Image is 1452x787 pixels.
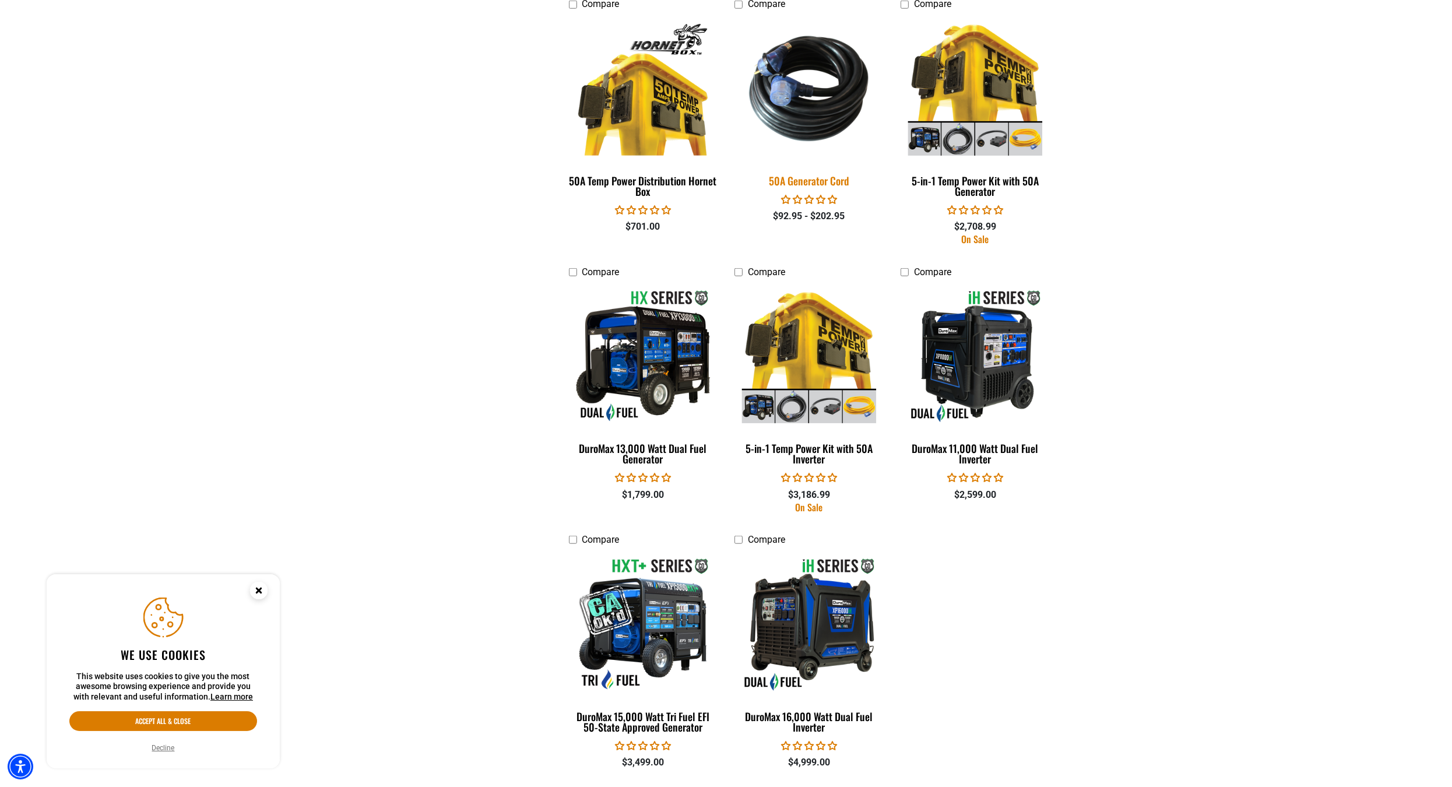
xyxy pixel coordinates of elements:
[748,266,785,277] span: Compare
[569,283,718,471] a: DuroMax 13,000 Watt Dual Fuel Generator DuroMax 13,000 Watt Dual Fuel Generator
[736,289,883,423] img: 5-in-1 Temp Power Kit with 50A Inverter
[569,220,718,234] div: $701.00
[902,22,1049,156] img: 5-in-1 Temp Power Kit with 50A Generator
[781,740,837,751] span: 0.00 stars
[47,574,280,769] aside: Cookie Consent
[902,289,1049,423] img: DuroMax 11,000 Watt Dual Fuel Inverter
[569,22,716,156] img: 50A Temp Power Distribution Hornet Box
[901,175,1049,196] div: 5-in-1 Temp Power Kit with 50A Generator
[734,551,883,739] a: DuroMax 16,000 Watt Dual Fuel Inverter DuroMax 16,000 Watt Dual Fuel Inverter
[736,557,883,691] img: DuroMax 16,000 Watt Dual Fuel Inverter
[569,289,716,423] img: DuroMax 13,000 Watt Dual Fuel Generator
[734,756,883,770] div: $4,999.00
[569,175,718,196] div: 50A Temp Power Distribution Hornet Box
[8,754,33,779] div: Accessibility Menu
[569,443,718,464] div: DuroMax 13,000 Watt Dual Fuel Generator
[238,574,280,610] button: Close this option
[734,175,883,186] div: 50A Generator Cord
[781,472,837,483] span: 0.00 stars
[149,742,178,754] button: Decline
[734,443,883,464] div: 5-in-1 Temp Power Kit with 50A Inverter
[901,220,1049,234] div: $2,708.99
[615,205,671,216] span: 0.00 stars
[569,557,716,691] img: DuroMax 15,000 Watt Tri Fuel EFI 50-State Approved Generator
[569,551,718,739] a: DuroMax 15,000 Watt Tri Fuel EFI 50-State Approved Generator DuroMax 15,000 Watt Tri Fuel EFI 50-...
[210,692,253,701] a: This website uses cookies to give you the most awesome browsing experience and provide you with r...
[734,209,883,223] div: $92.95 - $202.95
[69,711,257,731] button: Accept all & close
[781,194,837,205] span: 0.00 stars
[69,672,257,702] p: This website uses cookies to give you the most awesome browsing experience and provide you with r...
[734,503,883,512] div: On Sale
[947,472,1003,483] span: 0.00 stars
[734,488,883,502] div: $3,186.99
[569,16,718,203] a: 50A Temp Power Distribution Hornet Box 50A Temp Power Distribution Hornet Box
[901,443,1049,464] div: DuroMax 11,000 Watt Dual Fuel Inverter
[582,266,620,277] span: Compare
[914,266,951,277] span: Compare
[569,711,718,732] div: DuroMax 15,000 Watt Tri Fuel EFI 50-State Approved Generator
[901,234,1049,244] div: On Sale
[582,534,620,545] span: Compare
[727,14,891,163] img: 50A Generator Cord
[734,283,883,471] a: 5-in-1 Temp Power Kit with 50A Inverter 5-in-1 Temp Power Kit with 50A Inverter
[901,488,1049,502] div: $2,599.00
[569,488,718,502] div: $1,799.00
[615,740,671,751] span: 0.00 stars
[748,534,785,545] span: Compare
[69,647,257,662] h2: We use cookies
[947,205,1003,216] span: 0.00 stars
[901,16,1049,203] a: 5-in-1 Temp Power Kit with 50A Generator 5-in-1 Temp Power Kit with 50A Generator
[734,711,883,732] div: DuroMax 16,000 Watt Dual Fuel Inverter
[901,283,1049,471] a: DuroMax 11,000 Watt Dual Fuel Inverter DuroMax 11,000 Watt Dual Fuel Inverter
[569,756,718,770] div: $3,499.00
[615,472,671,483] span: 0.00 stars
[734,16,883,193] a: 50A Generator Cord 50A Generator Cord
